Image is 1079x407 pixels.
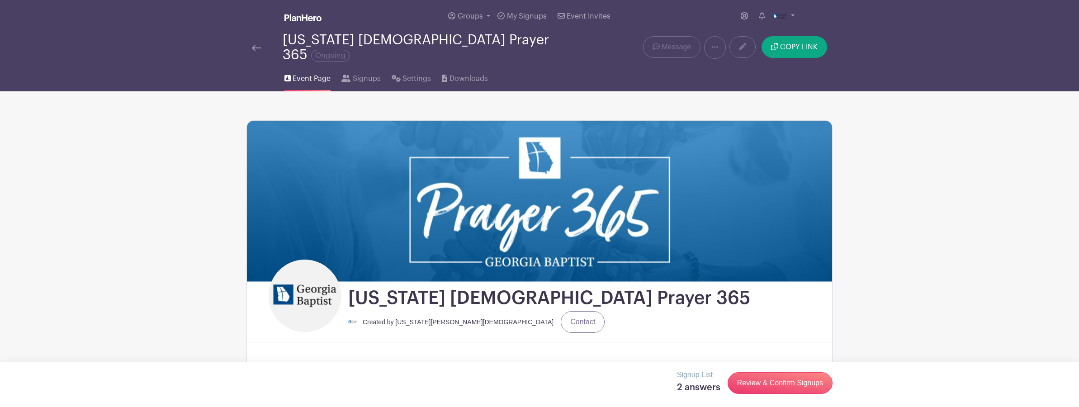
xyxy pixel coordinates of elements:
[561,311,605,333] a: Contact
[762,36,827,58] button: COPY LINK
[247,121,832,281] img: Prayer%20365_930x255.jpg
[293,73,331,84] span: Event Page
[392,62,431,91] a: Settings
[567,13,610,20] span: Event Invites
[284,62,331,91] a: Event Page
[772,9,787,24] img: georgia%20baptist%20logo.png
[348,317,357,327] img: georgia%20baptist%20logo.png
[780,43,818,51] span: COPY LINK
[450,73,488,84] span: Downloads
[677,369,720,380] p: Signup List
[252,45,261,51] img: back-arrow-29a5d9b10d5bd6ae65dc969a981735edf675c4d7a1fe02e03b50dbd4ba3cdb55.svg
[458,13,483,20] span: Groups
[348,287,750,309] h1: [US_STATE] [DEMOGRAPHIC_DATA] Prayer 365
[507,13,547,20] span: My Signups
[677,382,720,393] h5: 2 answers
[728,372,833,394] a: Review & Confirm Signups
[341,62,380,91] a: Signups
[271,262,339,330] img: georgia%20baptist%20logo.png
[442,62,487,91] a: Downloads
[643,36,700,58] a: Message
[402,73,431,84] span: Settings
[662,42,691,52] span: Message
[284,14,322,21] img: logo_white-6c42ec7e38ccf1d336a20a19083b03d10ae64f83f12c07503d8b9e83406b4c7d.svg
[311,50,350,62] span: Ongoing
[283,33,576,62] div: [US_STATE] [DEMOGRAPHIC_DATA] Prayer 365
[363,318,554,326] small: Created by [US_STATE][PERSON_NAME][DEMOGRAPHIC_DATA]
[353,73,381,84] span: Signups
